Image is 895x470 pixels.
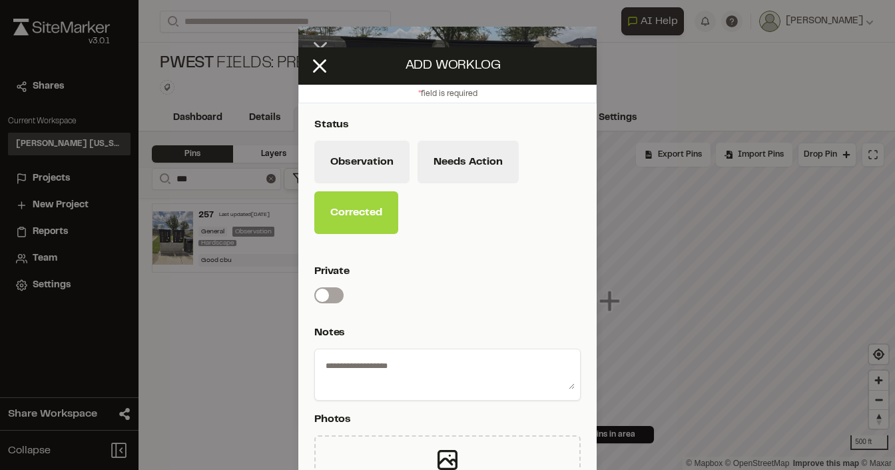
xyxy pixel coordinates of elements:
[314,117,575,133] p: Status
[314,325,575,341] p: Notes
[314,411,575,427] p: Photos
[314,191,398,234] button: Corrected
[314,141,410,183] button: Observation
[314,263,575,279] p: Private
[418,141,519,183] button: Needs Action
